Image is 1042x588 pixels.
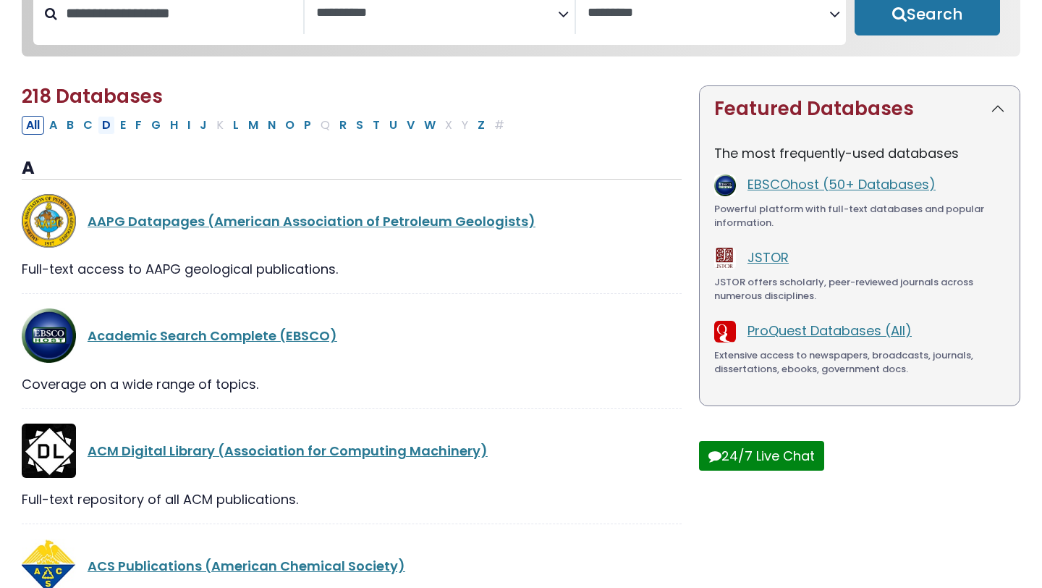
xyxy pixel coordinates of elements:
p: The most frequently-used databases [714,143,1005,163]
button: All [22,116,44,135]
button: Filter Results V [402,116,419,135]
a: AAPG Datapages (American Association of Petroleum Geologists) [88,212,535,230]
div: Alpha-list to filter by first letter of database name [22,115,510,133]
button: Filter Results A [45,116,62,135]
a: ACM Digital Library (Association for Computing Machinery) [88,442,488,460]
button: Filter Results N [263,116,280,135]
button: Filter Results I [183,116,195,135]
button: Filter Results P [300,116,315,135]
button: Filter Results H [166,116,182,135]
a: EBSCOhost (50+ Databases) [747,175,936,193]
textarea: Search [316,6,558,21]
div: Extensive access to newspapers, broadcasts, journals, dissertations, ebooks, government docs. [714,348,1005,377]
button: Filter Results O [281,116,299,135]
div: Full-text repository of all ACM publications. [22,490,682,509]
div: Coverage on a wide range of topics. [22,374,682,394]
input: Search database by title or keyword [57,1,303,25]
button: Featured Databases [700,86,1020,132]
a: Academic Search Complete (EBSCO) [88,327,337,345]
div: Full-text access to AAPG geological publications. [22,259,682,279]
button: Filter Results U [385,116,402,135]
button: Filter Results D [98,116,115,135]
a: ACS Publications (American Chemical Society) [88,557,405,575]
button: Filter Results J [195,116,211,135]
a: JSTOR [747,248,789,266]
button: Filter Results G [147,116,165,135]
button: Filter Results E [116,116,130,135]
button: Filter Results M [244,116,263,135]
a: ProQuest Databases (All) [747,322,912,340]
div: Powerful platform with full-text databases and popular information. [714,202,1005,230]
span: 218 Databases [22,83,163,109]
h3: A [22,158,682,180]
button: Filter Results B [62,116,78,135]
button: 24/7 Live Chat [699,441,824,471]
button: Filter Results F [131,116,146,135]
button: Filter Results S [352,116,368,135]
button: Filter Results Z [473,116,489,135]
textarea: Search [588,6,829,21]
button: Filter Results L [229,116,243,135]
button: Filter Results R [335,116,351,135]
div: JSTOR offers scholarly, peer-reviewed journals across numerous disciplines. [714,275,1005,303]
button: Filter Results C [79,116,97,135]
button: Filter Results W [420,116,440,135]
button: Filter Results T [368,116,384,135]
